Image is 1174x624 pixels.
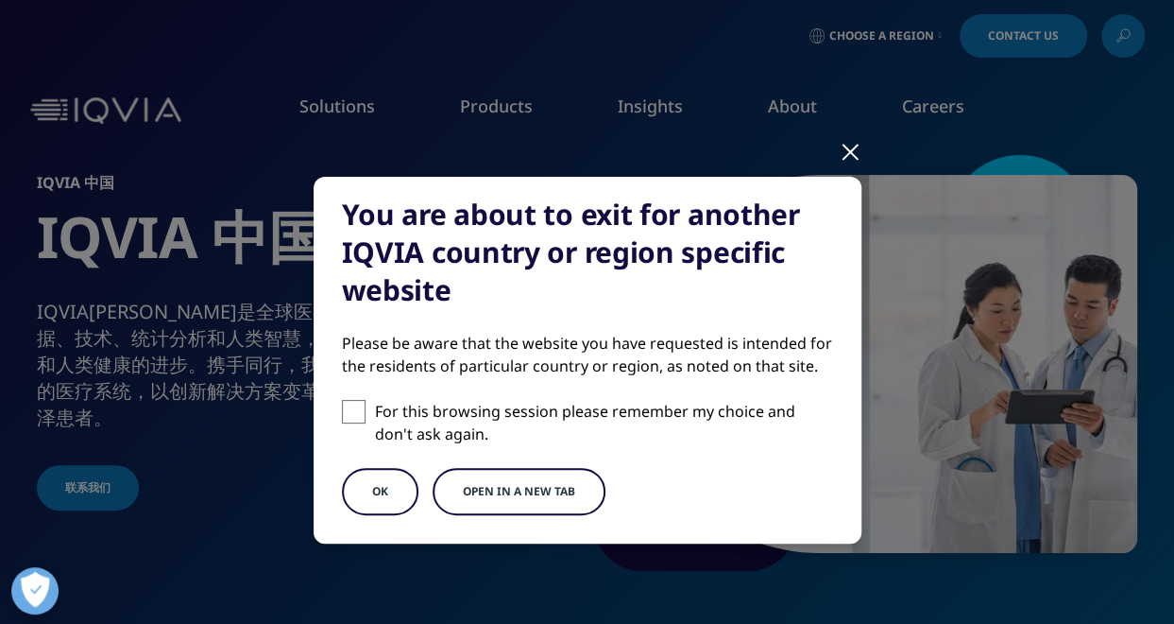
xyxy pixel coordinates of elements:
[375,400,833,445] p: For this browsing session please remember my choice and don't ask again.
[342,332,833,377] div: Please be aware that the website you have requested is intended for the residents of particular c...
[433,468,605,515] button: Open in a new tab
[11,567,59,615] button: Open Preferences
[342,468,418,515] button: OK
[342,196,833,309] div: You are about to exit for another IQVIA country or region specific website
